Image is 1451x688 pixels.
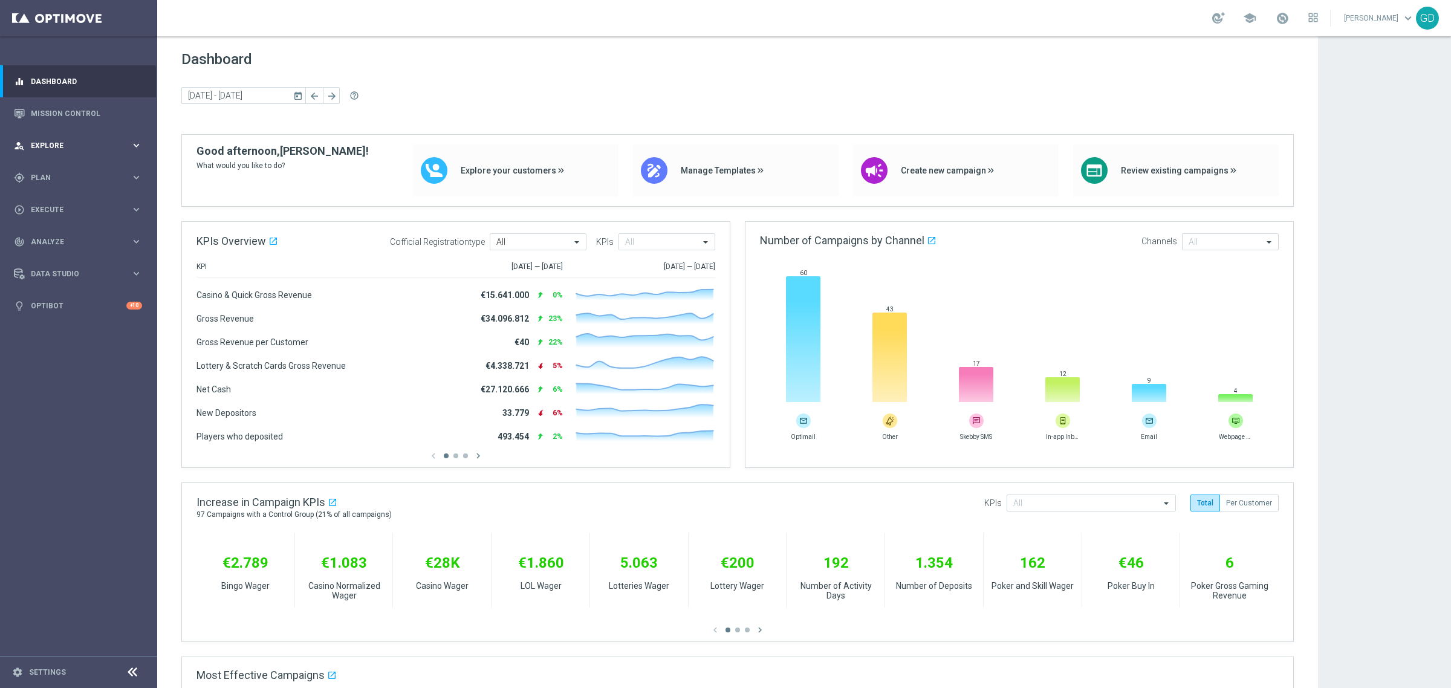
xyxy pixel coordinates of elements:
[14,290,142,322] div: Optibot
[14,172,131,183] div: Plan
[131,236,142,247] i: keyboard_arrow_right
[31,206,131,213] span: Execute
[1401,11,1415,25] span: keyboard_arrow_down
[13,205,143,215] button: play_circle_outline Execute keyboard_arrow_right
[12,667,23,678] i: settings
[31,270,131,277] span: Data Studio
[31,238,131,245] span: Analyze
[31,65,142,97] a: Dashboard
[14,236,25,247] i: track_changes
[1243,11,1256,25] span: school
[126,302,142,310] div: +10
[131,204,142,215] i: keyboard_arrow_right
[29,669,66,676] a: Settings
[13,109,143,118] button: Mission Control
[13,301,143,311] button: lightbulb Optibot +10
[14,97,142,129] div: Mission Control
[31,97,142,129] a: Mission Control
[13,77,143,86] button: equalizer Dashboard
[1343,9,1416,27] a: [PERSON_NAME]keyboard_arrow_down
[131,268,142,279] i: keyboard_arrow_right
[1416,7,1439,30] div: GD
[14,65,142,97] div: Dashboard
[14,204,25,215] i: play_circle_outline
[14,140,25,151] i: person_search
[13,141,143,151] button: person_search Explore keyboard_arrow_right
[14,140,131,151] div: Explore
[14,172,25,183] i: gps_fixed
[14,204,131,215] div: Execute
[131,140,142,151] i: keyboard_arrow_right
[13,269,143,279] button: Data Studio keyboard_arrow_right
[14,268,131,279] div: Data Studio
[14,76,25,87] i: equalizer
[31,290,126,322] a: Optibot
[14,300,25,311] i: lightbulb
[31,174,131,181] span: Plan
[131,172,142,183] i: keyboard_arrow_right
[14,236,131,247] div: Analyze
[13,173,143,183] button: gps_fixed Plan keyboard_arrow_right
[31,142,131,149] span: Explore
[13,237,143,247] button: track_changes Analyze keyboard_arrow_right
